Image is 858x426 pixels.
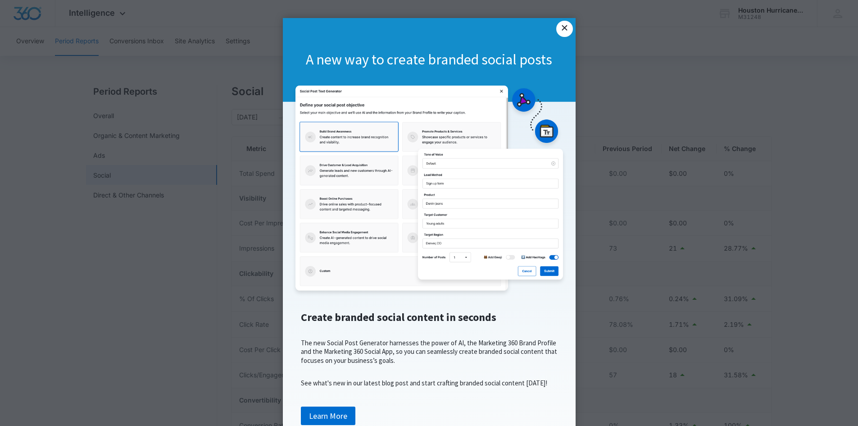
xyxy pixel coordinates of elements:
h1: A new way to create branded social posts [283,50,576,69]
span: Create branded social content in seconds [301,310,496,324]
a: Close modal [556,21,572,37]
span: The new Social Post Generator harnesses the power of AI, the Marketing 360 Brand Profile and the ... [301,339,557,365]
span: See what's new in our latest blog post and start crafting branded social content [DATE]! [301,379,547,387]
a: Learn More [301,407,355,426]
